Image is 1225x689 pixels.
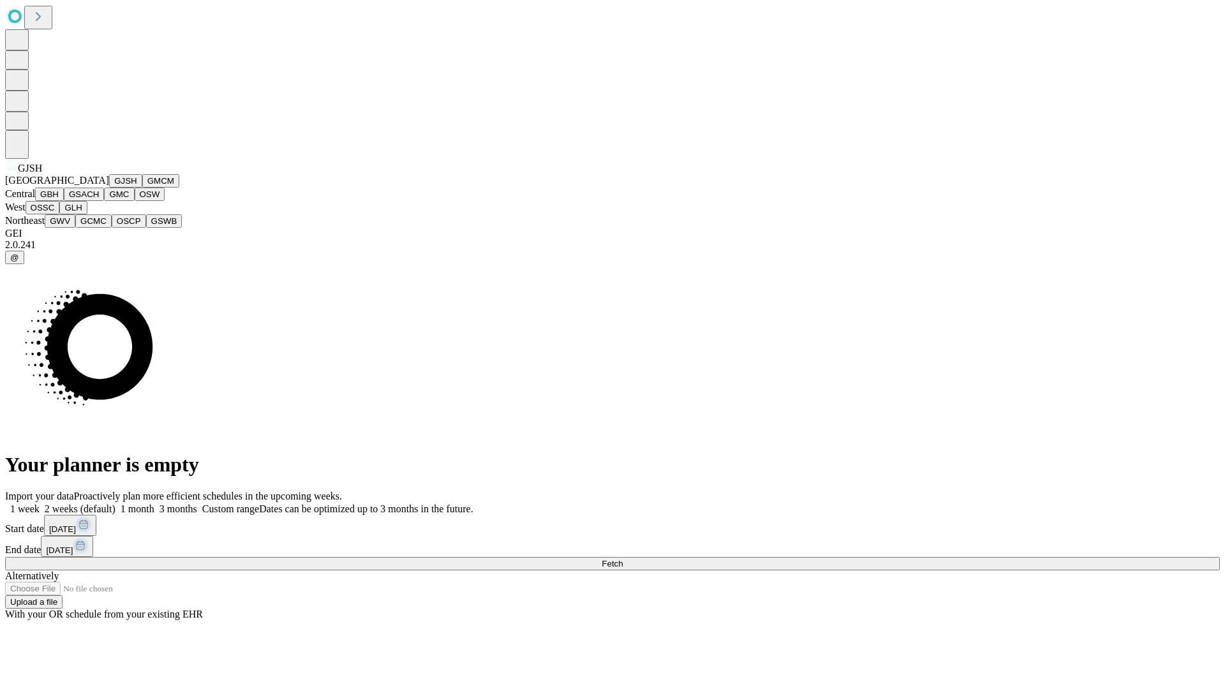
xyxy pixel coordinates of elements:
[146,214,182,228] button: GSWB
[602,559,623,568] span: Fetch
[5,557,1220,570] button: Fetch
[160,503,197,514] span: 3 months
[5,491,74,501] span: Import your data
[5,251,24,264] button: @
[121,503,154,514] span: 1 month
[112,214,146,228] button: OSCP
[5,536,1220,557] div: End date
[10,503,40,514] span: 1 week
[142,174,179,188] button: GMCM
[109,174,142,188] button: GJSH
[64,188,104,201] button: GSACH
[26,201,60,214] button: OSSC
[5,228,1220,239] div: GEI
[5,453,1220,477] h1: Your planner is empty
[49,524,76,534] span: [DATE]
[5,609,203,619] span: With your OR schedule from your existing EHR
[35,188,64,201] button: GBH
[75,214,112,228] button: GCMC
[202,503,259,514] span: Custom range
[5,215,45,226] span: Northeast
[44,515,96,536] button: [DATE]
[41,536,93,557] button: [DATE]
[259,503,473,514] span: Dates can be optimized up to 3 months in the future.
[104,188,134,201] button: GMC
[5,239,1220,251] div: 2.0.241
[5,515,1220,536] div: Start date
[18,163,42,174] span: GJSH
[10,253,19,262] span: @
[45,503,115,514] span: 2 weeks (default)
[45,214,75,228] button: GWV
[5,202,26,212] span: West
[5,188,35,199] span: Central
[74,491,342,501] span: Proactively plan more efficient schedules in the upcoming weeks.
[5,175,109,186] span: [GEOGRAPHIC_DATA]
[5,595,63,609] button: Upload a file
[46,545,73,555] span: [DATE]
[135,188,165,201] button: OSW
[59,201,87,214] button: GLH
[5,570,59,581] span: Alternatively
